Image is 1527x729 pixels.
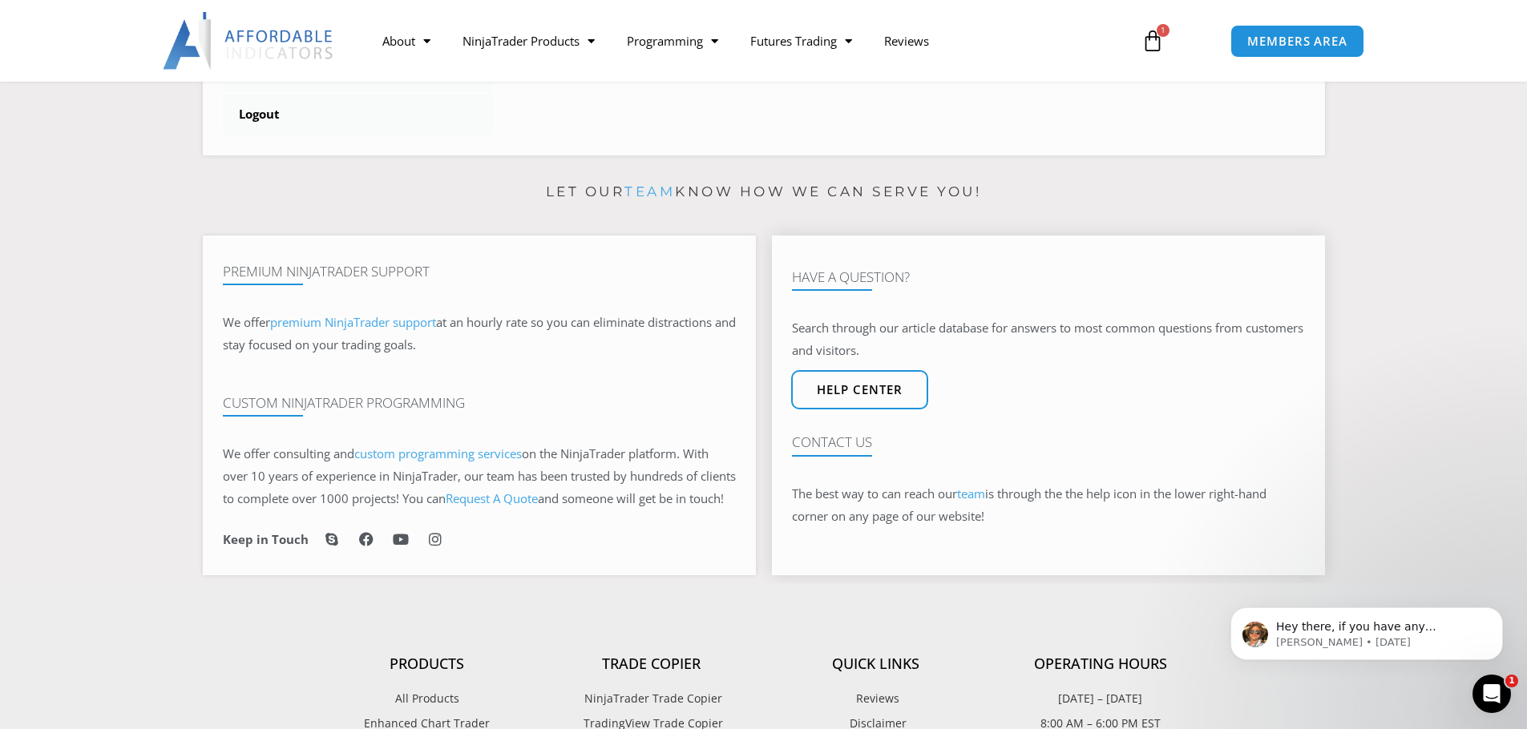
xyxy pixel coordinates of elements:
[792,434,1305,450] h4: Contact Us
[223,314,736,352] span: at an hourly rate so you can eliminate distractions and stay focused on your trading goals.
[611,22,734,59] a: Programming
[791,370,928,409] a: Help center
[223,445,522,461] span: We offer consulting and
[354,445,522,461] a: custom programming services
[764,688,988,709] a: Reviews
[270,314,436,330] a: premium NinjaTrader support
[792,483,1305,528] p: The best way to can reach our is through the the help icon in the lower right-hand corner on any ...
[624,183,675,199] a: team
[734,22,868,59] a: Futures Trading
[988,688,1213,709] p: [DATE] – [DATE]
[1206,574,1527,686] iframe: Intercom notifications message
[366,22,1123,59] nav: Menu
[223,395,736,411] h4: Custom NinjaTrader Programming
[70,62,277,76] p: Message from Alexander, sent 1d ago
[163,12,335,70] img: LogoAI | Affordable Indicators – NinjaTrader
[1472,675,1511,713] iframe: Intercom live chat
[366,22,446,59] a: About
[1230,25,1364,58] a: MEMBERS AREA
[223,94,494,135] a: Logout
[446,490,538,506] a: Request A Quote
[70,46,274,123] span: Hey there, if you have any questions or want me to walk you through anything to help you feel con...
[395,688,459,709] span: All Products
[223,532,309,547] h6: Keep in Touch
[817,384,903,396] span: Help center
[957,485,985,501] a: team
[1157,24,1169,37] span: 1
[580,688,722,709] span: NinjaTrader Trade Copier
[446,22,611,59] a: NinjaTrader Products
[1117,18,1188,64] a: 1
[792,269,1305,285] h4: Have A Question?
[223,314,270,330] span: We offer
[203,179,1325,205] p: Let our know how we can serve you!
[764,655,988,673] h4: Quick Links
[539,688,764,709] a: NinjaTrader Trade Copier
[868,22,945,59] a: Reviews
[223,445,736,506] span: on the NinjaTrader platform. With over 10 years of experience in NinjaTrader, our team has been t...
[315,688,539,709] a: All Products
[1505,675,1518,687] span: 1
[315,655,539,673] h4: Products
[988,655,1213,673] h4: Operating Hours
[223,264,736,280] h4: Premium NinjaTrader Support
[792,317,1305,362] p: Search through our article database for answers to most common questions from customers and visit...
[1247,35,1347,47] span: MEMBERS AREA
[852,688,899,709] span: Reviews
[539,655,764,673] h4: Trade Copier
